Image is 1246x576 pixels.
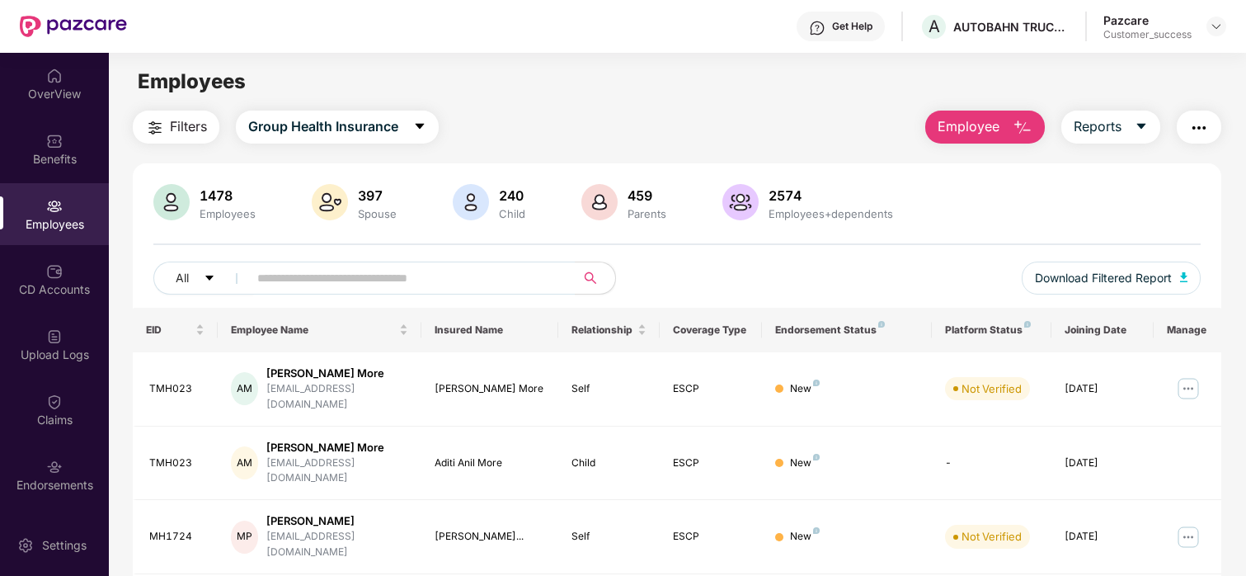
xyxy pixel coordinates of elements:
div: Settings [37,537,92,554]
th: Manage [1154,308,1222,352]
img: svg+xml;base64,PHN2ZyB4bWxucz0iaHR0cDovL3d3dy53My5vcmcvMjAwMC9zdmciIHhtbG5zOnhsaW5rPSJodHRwOi8vd3... [581,184,618,220]
div: 397 [355,187,400,204]
img: manageButton [1175,524,1201,550]
div: New [790,381,820,397]
span: Reports [1074,116,1121,137]
img: manageButton [1175,375,1201,402]
div: Child [496,207,529,220]
div: Aditi Anil More [435,456,544,471]
span: Employee [938,116,999,137]
button: Group Health Insurancecaret-down [236,111,439,144]
span: Employees [138,69,246,93]
img: svg+xml;base64,PHN2ZyB4bWxucz0iaHR0cDovL3d3dy53My5vcmcvMjAwMC9zdmciIHhtbG5zOnhsaW5rPSJodHRwOi8vd3... [1013,118,1032,138]
div: [DATE] [1065,456,1140,471]
img: svg+xml;base64,PHN2ZyB4bWxucz0iaHR0cDovL3d3dy53My5vcmcvMjAwMC9zdmciIHhtbG5zOnhsaW5rPSJodHRwOi8vd3... [453,184,489,220]
th: Insured Name [421,308,557,352]
div: MH1724 [149,529,205,545]
div: Employees [196,207,259,220]
div: AM [231,446,258,479]
span: caret-down [1135,120,1148,135]
span: Relationship [571,323,635,337]
div: [PERSON_NAME] More [266,366,408,381]
div: [EMAIL_ADDRESS][DOMAIN_NAME] [266,529,408,560]
img: svg+xml;base64,PHN2ZyB4bWxucz0iaHR0cDovL3d3dy53My5vcmcvMjAwMC9zdmciIHhtbG5zOnhsaW5rPSJodHRwOi8vd3... [153,184,190,220]
div: ESCP [673,529,749,545]
span: caret-down [204,272,215,286]
img: svg+xml;base64,PHN2ZyB4bWxucz0iaHR0cDovL3d3dy53My5vcmcvMjAwMC9zdmciIHhtbG5zOnhsaW5rPSJodHRwOi8vd3... [722,184,759,220]
img: svg+xml;base64,PHN2ZyBpZD0iSG9tZSIgeG1sbnM9Imh0dHA6Ly93d3cudzMub3JnLzIwMDAvc3ZnIiB3aWR0aD0iMjAiIG... [46,68,63,84]
span: Download Filtered Report [1035,269,1172,287]
td: - [932,427,1051,501]
span: A [929,17,940,36]
img: svg+xml;base64,PHN2ZyB4bWxucz0iaHR0cDovL3d3dy53My5vcmcvMjAwMC9zdmciIHhtbG5zOnhsaW5rPSJodHRwOi8vd3... [312,184,348,220]
img: svg+xml;base64,PHN2ZyBpZD0iQmVuZWZpdHMiIHhtbG5zPSJodHRwOi8vd3d3LnczLm9yZy8yMDAwL3N2ZyIgd2lkdGg9Ij... [46,133,63,149]
img: svg+xml;base64,PHN2ZyBpZD0iVXBsb2FkX0xvZ3MiIGRhdGEtbmFtZT0iVXBsb2FkIExvZ3MiIHhtbG5zPSJodHRwOi8vd3... [46,328,63,345]
div: AM [231,372,258,405]
div: [EMAIL_ADDRESS][DOMAIN_NAME] [266,381,408,413]
span: search [575,271,607,285]
span: Employee Name [231,323,397,337]
div: 240 [496,187,529,204]
div: 1478 [196,187,259,204]
div: Customer_success [1103,28,1192,41]
img: svg+xml;base64,PHN2ZyBpZD0iQ0RfQWNjb3VudHMiIGRhdGEtbmFtZT0iQ0QgQWNjb3VudHMiIHhtbG5zPSJodHRwOi8vd3... [46,263,63,280]
img: New Pazcare Logo [20,16,127,37]
div: New [790,529,820,545]
img: svg+xml;base64,PHN2ZyB4bWxucz0iaHR0cDovL3d3dy53My5vcmcvMjAwMC9zdmciIHdpZHRoPSI4IiBoZWlnaHQ9IjgiIH... [813,454,820,460]
img: svg+xml;base64,PHN2ZyB4bWxucz0iaHR0cDovL3d3dy53My5vcmcvMjAwMC9zdmciIHdpZHRoPSI4IiBoZWlnaHQ9IjgiIH... [878,321,885,328]
div: ESCP [673,381,749,397]
div: Self [571,381,647,397]
button: Download Filtered Report [1022,262,1201,295]
span: Filters [170,116,207,137]
img: svg+xml;base64,PHN2ZyBpZD0iQ2xhaW0iIHhtbG5zPSJodHRwOi8vd3d3LnczLm9yZy8yMDAwL3N2ZyIgd2lkdGg9IjIwIi... [46,394,63,410]
img: svg+xml;base64,PHN2ZyB4bWxucz0iaHR0cDovL3d3dy53My5vcmcvMjAwMC9zdmciIHdpZHRoPSI4IiBoZWlnaHQ9IjgiIH... [813,527,820,534]
div: Spouse [355,207,400,220]
button: Employee [925,111,1045,144]
div: TMH023 [149,381,205,397]
img: svg+xml;base64,PHN2ZyB4bWxucz0iaHR0cDovL3d3dy53My5vcmcvMjAwMC9zdmciIHhtbG5zOnhsaW5rPSJodHRwOi8vd3... [1180,272,1188,282]
div: Platform Status [945,323,1037,337]
div: Not Verified [962,380,1022,397]
span: caret-down [413,120,426,135]
span: All [176,269,189,287]
div: [EMAIL_ADDRESS][DOMAIN_NAME] [266,456,408,487]
div: [PERSON_NAME] [266,513,408,529]
button: Reportscaret-down [1061,111,1160,144]
img: svg+xml;base64,PHN2ZyBpZD0iRW5kb3JzZW1lbnRzIiB4bWxucz0iaHR0cDovL3d3dy53My5vcmcvMjAwMC9zdmciIHdpZH... [46,459,63,475]
img: svg+xml;base64,PHN2ZyBpZD0iSGVscC0zMngzMiIgeG1sbnM9Imh0dHA6Ly93d3cudzMub3JnLzIwMDAvc3ZnIiB3aWR0aD... [809,20,825,36]
div: Get Help [832,20,872,33]
div: [PERSON_NAME] More [435,381,544,397]
div: Self [571,529,647,545]
img: svg+xml;base64,PHN2ZyBpZD0iRW1wbG95ZWVzIiB4bWxucz0iaHR0cDovL3d3dy53My5vcmcvMjAwMC9zdmciIHdpZHRoPS... [46,198,63,215]
th: Joining Date [1051,308,1154,352]
div: Not Verified [962,528,1022,545]
div: Parents [624,207,670,220]
img: svg+xml;base64,PHN2ZyB4bWxucz0iaHR0cDovL3d3dy53My5vcmcvMjAwMC9zdmciIHdpZHRoPSIyNCIgaGVpZ2h0PSIyNC... [145,118,165,138]
img: svg+xml;base64,PHN2ZyB4bWxucz0iaHR0cDovL3d3dy53My5vcmcvMjAwMC9zdmciIHdpZHRoPSI4IiBoZWlnaHQ9IjgiIH... [1024,321,1031,328]
th: EID [133,308,218,352]
button: search [575,262,616,295]
div: Employees+dependents [765,207,896,220]
button: Filters [133,111,219,144]
div: 459 [624,187,670,204]
img: svg+xml;base64,PHN2ZyBpZD0iU2V0dGluZy0yMHgyMCIgeG1sbnM9Imh0dHA6Ly93d3cudzMub3JnLzIwMDAvc3ZnIiB3aW... [17,537,34,554]
div: New [790,456,820,471]
span: Group Health Insurance [248,116,398,137]
div: MP [231,521,258,554]
img: svg+xml;base64,PHN2ZyBpZD0iRHJvcGRvd24tMzJ4MzIiIHhtbG5zPSJodHRwOi8vd3d3LnczLm9yZy8yMDAwL3N2ZyIgd2... [1210,20,1223,33]
th: Relationship [558,308,661,352]
div: 2574 [765,187,896,204]
div: [DATE] [1065,529,1140,545]
th: Coverage Type [660,308,762,352]
div: [DATE] [1065,381,1140,397]
div: Child [571,456,647,471]
div: AUTOBAHN TRUCKING [953,19,1069,35]
div: Pazcare [1103,12,1192,28]
img: svg+xml;base64,PHN2ZyB4bWxucz0iaHR0cDovL3d3dy53My5vcmcvMjAwMC9zdmciIHdpZHRoPSIyNCIgaGVpZ2h0PSIyNC... [1189,118,1209,138]
div: [PERSON_NAME]... [435,529,544,545]
div: [PERSON_NAME] More [266,440,408,456]
th: Employee Name [218,308,422,352]
img: svg+xml;base64,PHN2ZyB4bWxucz0iaHR0cDovL3d3dy53My5vcmcvMjAwMC9zdmciIHdpZHRoPSI4IiBoZWlnaHQ9IjgiIH... [813,380,820,386]
button: Allcaret-down [153,262,254,295]
div: TMH023 [149,456,205,471]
